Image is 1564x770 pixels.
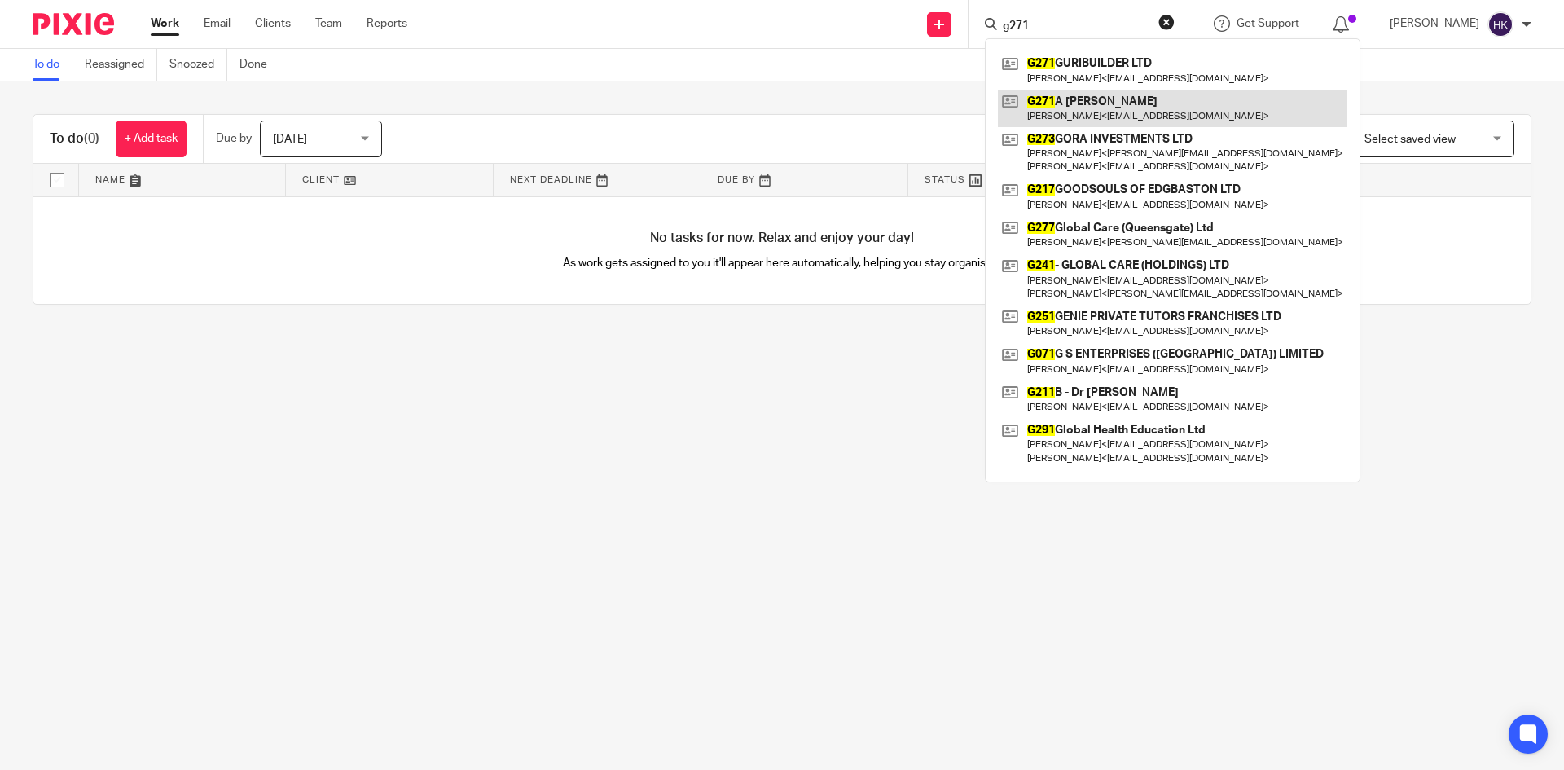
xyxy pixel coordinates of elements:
a: Reassigned [85,49,157,81]
a: Snoozed [169,49,227,81]
span: Select saved view [1364,134,1456,145]
a: + Add task [116,121,187,157]
input: Search [1001,20,1148,34]
img: Pixie [33,13,114,35]
a: Team [315,15,342,32]
span: (0) [84,132,99,145]
a: Email [204,15,231,32]
h1: To do [50,130,99,147]
img: svg%3E [1487,11,1513,37]
a: Work [151,15,179,32]
a: Done [239,49,279,81]
h4: No tasks for now. Relax and enjoy your day! [33,230,1531,247]
a: Clients [255,15,291,32]
a: Reports [367,15,407,32]
span: Get Support [1237,18,1299,29]
span: [DATE] [273,134,307,145]
p: As work gets assigned to you it'll appear here automatically, helping you stay organised. [408,255,1157,271]
p: Due by [216,130,252,147]
a: To do [33,49,72,81]
p: [PERSON_NAME] [1390,15,1479,32]
button: Clear [1158,14,1175,30]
